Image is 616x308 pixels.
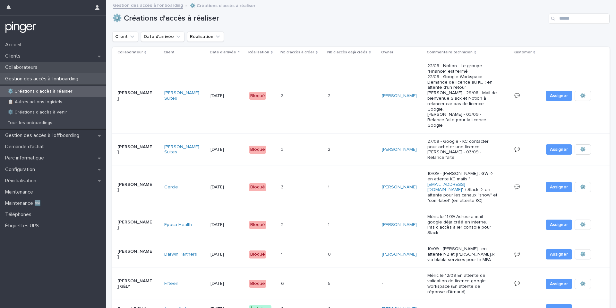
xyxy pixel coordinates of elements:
p: [DATE] [210,252,244,257]
a: Gestion des accès à l’onboarding [113,1,183,9]
p: [DATE] [210,93,244,99]
a: [PERSON_NAME] [382,252,417,257]
a: 💬 [514,281,520,286]
a: 💬 [514,94,520,98]
p: [DATE] [210,147,244,152]
p: [DATE] [210,281,244,286]
p: [PERSON_NAME] GÉLY [117,278,153,289]
span: ⚙️ [580,222,586,228]
tr: [PERSON_NAME]Cercle [DATE]Bloqué33 11 [PERSON_NAME] 10/09 - [PERSON_NAME] : GW -> en attente KC m... [112,166,610,209]
p: 2 [281,221,285,228]
p: 6 [281,280,285,286]
a: [PERSON_NAME] [382,222,417,228]
p: 5 [328,280,332,286]
p: 2 [328,92,332,99]
p: 3 [281,146,285,152]
button: ⚙️ [575,182,591,192]
p: 27/08 - Google - KC contacter pour acheter une licence [PERSON_NAME] - 03/09 - Relance faite [427,139,499,160]
a: Darwin Partners [164,252,197,257]
a: Cercle [164,185,178,190]
button: Assigner [546,220,572,230]
span: Assigner [550,251,568,258]
button: Date d'arrivée [141,32,184,42]
p: ⚙️ Créations d'accès à réaliser [190,2,255,9]
span: ⚙️ [580,93,586,99]
a: Fifteen [164,281,178,286]
p: Réinitialisation [3,178,41,184]
button: Assigner [546,144,572,155]
button: Assigner [546,182,572,192]
button: ⚙️ [575,249,591,259]
p: ⚙️ Créations d'accès à venir [3,110,72,115]
span: ⚙️ [580,251,586,258]
p: Gestion des accès à l’onboarding [3,76,83,82]
p: 3 [281,92,285,99]
p: Client [164,49,175,56]
span: ⚙️ [580,146,586,153]
p: 10/09 - [PERSON_NAME] : en attente N2 et [PERSON_NAME].R via blabla services pour le MFA [427,246,499,262]
button: Assigner [546,279,572,289]
p: Parc informatique [3,155,49,161]
p: Méric le 12/09 En attente de validation de licence google workspace (En attente de réponse d'Arnaud) [427,273,499,294]
p: 10/09 - [PERSON_NAME] : GW -> en attente KC mails " " / Slack -> en attente pour les canaux "show... [427,171,499,204]
p: 1 [281,250,284,257]
tr: [PERSON_NAME]Darwin Partners [DATE]Bloqué11 00 [PERSON_NAME] 10/09 - [PERSON_NAME] : en attente N... [112,241,610,267]
p: Accueil [3,42,26,48]
a: Epoca Health [164,222,192,228]
p: [PERSON_NAME] [117,90,153,101]
p: Maintenance 🆕 [3,200,46,206]
div: Bloqué [249,92,266,100]
a: 💬 [514,252,520,257]
span: ⚙️ [580,184,586,190]
a: [EMAIL_ADDRESS][DOMAIN_NAME] [427,182,465,192]
h1: ⚙️ Créations d'accès à réaliser [112,14,546,23]
p: Étiquettes UPS [3,223,44,229]
p: Configuration [3,167,40,173]
p: - [514,221,517,228]
p: Gestion des accès à l’offboarding [3,132,84,139]
a: 💬 [514,185,520,189]
p: [DATE] [210,222,244,228]
p: Nb d'accès à créer [280,49,314,56]
input: Search [549,14,610,24]
img: mTgBEunGTSyRkCgitkcU [5,21,36,34]
span: Assigner [550,93,568,99]
p: 22/08 - Notion - Le groupe "Finance" est fermé 22/08 - Google Workspace - Demande de licence au K... [427,63,499,128]
p: 0 [328,250,332,257]
p: [DATE] [210,185,244,190]
p: 1 [328,183,331,190]
a: [PERSON_NAME] Suites [164,90,200,101]
div: Bloqué [249,183,266,191]
span: Assigner [550,146,568,153]
p: Date d'arrivée [210,49,236,56]
a: 💬 [514,147,520,152]
p: 2 [328,146,332,152]
a: [PERSON_NAME] [382,93,417,99]
span: Assigner [550,184,568,190]
button: ⚙️ [575,144,591,155]
p: Demande d'achat [3,144,49,150]
button: Réalisation [187,32,224,42]
tr: [PERSON_NAME][PERSON_NAME] Suites [DATE]Bloqué33 22 [PERSON_NAME] 22/08 - Notion - Le groupe "Fin... [112,58,610,134]
p: Téléphones [3,212,37,218]
p: - [382,281,417,286]
a: [PERSON_NAME] Suites [164,144,200,155]
p: Commentaire technicien [427,49,473,56]
span: Assigner [550,222,568,228]
span: ⚙️ [580,281,586,287]
p: Clients [3,53,26,59]
tr: [PERSON_NAME] GÉLYFifteen [DATE]Bloqué66 55 -Méric le 12/09 En attente de validation de licence g... [112,268,610,300]
p: Maintenance [3,189,38,195]
p: Owner [381,49,393,56]
p: Méric le 11.09 Adresse mail google déja créé en interne. Pas d'accès à ler console pour Slack. [427,214,499,236]
tr: [PERSON_NAME][PERSON_NAME] Suites [DATE]Bloqué33 22 [PERSON_NAME] 27/08 - Google - KC contacter p... [112,133,610,166]
p: [PERSON_NAME] [117,249,153,260]
div: Bloqué [249,221,266,229]
p: 📋 Autres actions logiciels [3,99,67,105]
div: Bloqué [249,280,266,288]
button: Assigner [546,249,572,259]
p: 1 [328,221,331,228]
p: Nb d'accès déjà créés [327,49,367,56]
button: ⚙️ [575,91,591,101]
